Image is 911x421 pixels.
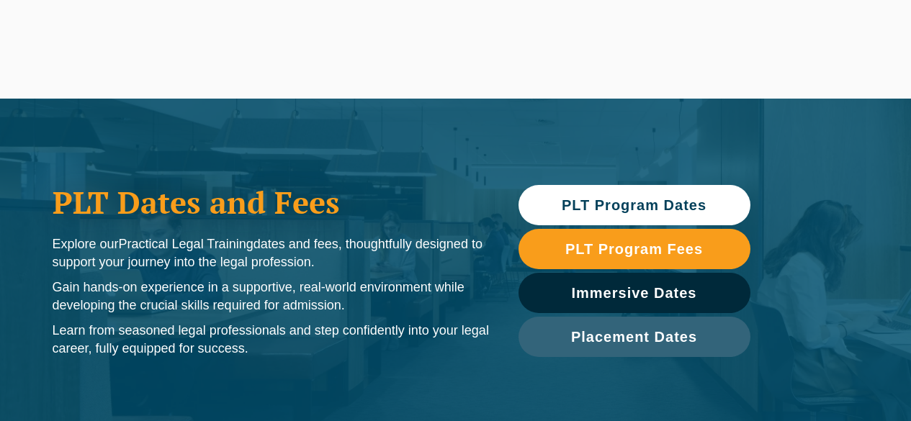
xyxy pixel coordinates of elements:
[119,237,253,251] span: Practical Legal Training
[807,4,859,45] a: About Us
[562,198,706,212] span: PLT Program Dates
[226,4,333,45] a: Practical Legal Training
[538,4,645,45] a: Traineeship Workshops
[645,4,750,45] a: Medicare Billing Course
[519,273,750,313] a: Immersive Dates
[332,4,407,45] a: CPD Programs
[565,242,703,256] span: PLT Program Fees
[519,229,750,269] a: PLT Program Fees
[750,4,807,45] a: Venue Hire
[407,4,538,45] a: Practice Management Course
[53,322,490,358] p: Learn from seasoned legal professionals and step confidently into your legal career, fully equipp...
[519,317,750,357] a: Placement Dates
[32,12,128,53] a: [PERSON_NAME] Centre for Law
[53,279,490,314] p: Gain hands-on experience in a supportive, real-world environment while developing the crucial ski...
[860,4,904,45] a: Contact
[53,184,490,220] h1: PLT Dates and Fees
[572,286,697,300] span: Immersive Dates
[53,235,490,271] p: Explore our dates and fees, thoughtfully designed to support your journey into the legal profession.
[519,185,750,225] a: PLT Program Dates
[571,330,697,344] span: Placement Dates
